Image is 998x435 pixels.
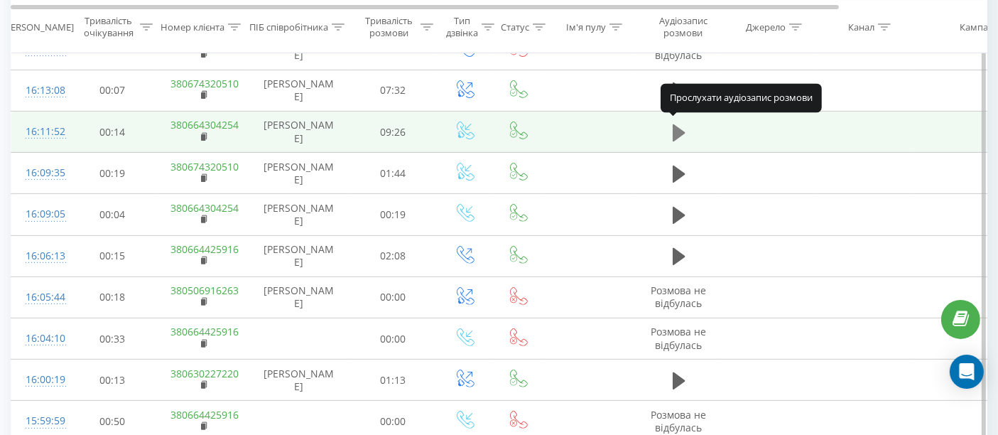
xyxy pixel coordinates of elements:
div: Open Intercom Messenger [950,355,984,389]
td: [PERSON_NAME] [249,235,349,276]
a: 380664425916 [171,325,239,338]
div: 16:11:52 [26,118,54,146]
td: 00:19 [68,153,157,194]
div: Тривалість очікування [80,15,136,39]
a: 380664304254 [171,118,239,131]
td: 00:18 [68,276,157,318]
td: 00:15 [68,235,157,276]
td: 00:19 [349,194,438,235]
div: 16:00:19 [26,366,54,394]
td: 01:44 [349,153,438,194]
div: 16:09:35 [26,159,54,187]
td: [PERSON_NAME] [249,360,349,401]
span: Розмова не відбулась [651,284,707,310]
td: [PERSON_NAME] [249,153,349,194]
a: 380664304254 [171,201,239,215]
div: 16:06:13 [26,242,54,270]
span: Розмова не відбулась [651,408,707,434]
div: Канал [848,21,874,33]
td: [PERSON_NAME] [249,70,349,111]
td: [PERSON_NAME] [249,276,349,318]
a: 380674320510 [171,77,239,90]
a: 380664425916 [171,408,239,421]
td: [PERSON_NAME] [249,112,349,153]
div: 15:59:59 [26,407,54,435]
a: 380630227220 [171,367,239,380]
td: 09:26 [349,112,438,153]
div: 16:04:10 [26,325,54,353]
div: Статус [501,21,529,33]
div: 16:05:44 [26,284,54,311]
td: 00:00 [349,318,438,360]
td: 02:08 [349,235,438,276]
span: Розмова не відбулась [651,325,707,351]
td: 00:14 [68,112,157,153]
td: [PERSON_NAME] [249,194,349,235]
a: 380506916263 [171,284,239,297]
td: 00:00 [349,276,438,318]
div: Ім'я пулу [566,21,606,33]
a: 380674320510 [171,160,239,173]
td: 07:32 [349,70,438,111]
td: 00:04 [68,194,157,235]
td: 01:13 [349,360,438,401]
td: 00:07 [68,70,157,111]
td: 00:33 [68,318,157,360]
td: 00:13 [68,360,157,401]
div: Аудіозапис розмови [649,15,717,39]
div: Тип дзвінка [446,15,478,39]
div: Прослухати аудіозапис розмови [661,84,822,112]
div: Тривалість розмови [361,15,417,39]
div: 16:13:08 [26,77,54,104]
div: Джерело [746,21,786,33]
div: [PERSON_NAME] [2,21,74,33]
div: ПІБ співробітника [249,21,328,33]
div: Номер клієнта [161,21,224,33]
a: 380664425916 [171,242,239,256]
div: 16:09:05 [26,200,54,228]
